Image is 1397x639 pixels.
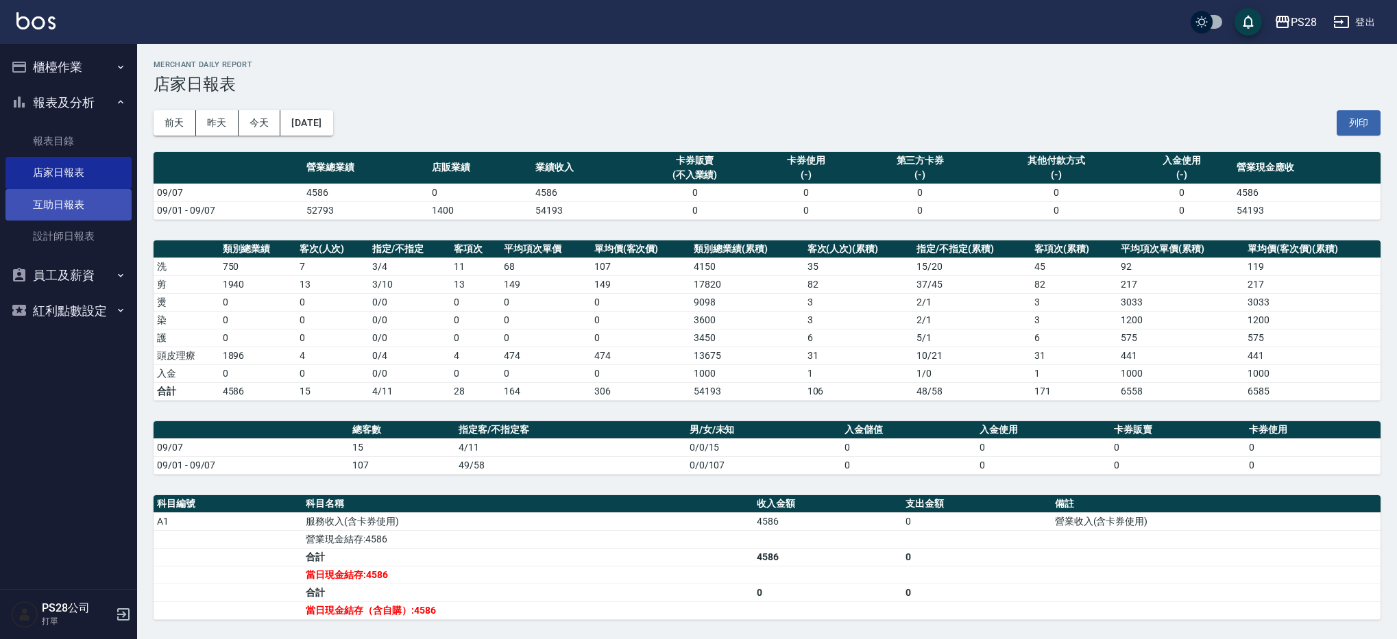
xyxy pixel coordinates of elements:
td: 0 [500,329,591,347]
td: 13675 [690,347,803,364]
table: a dense table [154,152,1381,220]
a: 設計師日報表 [5,221,132,252]
td: 0 [1130,184,1233,201]
p: 打單 [42,615,112,627]
div: 卡券販賣 [639,153,751,168]
td: 0 [902,584,1051,601]
th: 科目編號 [154,495,302,513]
th: 客項次(累積) [1031,240,1117,258]
td: 0 [450,311,500,329]
td: 1940 [219,275,296,293]
div: (-) [986,168,1127,182]
td: 149 [500,275,591,293]
th: 入金使用 [976,421,1111,439]
button: 員工及薪資 [5,258,132,293]
td: 0 [902,548,1051,566]
a: 報表目錄 [5,125,132,157]
table: a dense table [154,495,1381,620]
td: 68 [500,258,591,275]
button: 登出 [1328,10,1381,35]
td: 4586 [753,512,902,530]
td: 149 [591,275,691,293]
h5: PS28公司 [42,601,112,615]
td: 5 / 1 [913,329,1031,347]
td: 1000 [1117,364,1244,382]
td: 575 [1117,329,1244,347]
td: 4/11 [455,438,686,456]
td: 6558 [1117,382,1244,400]
button: 報表及分析 [5,85,132,121]
td: 剪 [154,275,219,293]
td: 洗 [154,258,219,275]
td: 31 [804,347,914,364]
td: 入金 [154,364,219,382]
th: 客次(人次) [296,240,369,258]
td: 11 [450,258,500,275]
td: 0 [450,364,500,382]
td: 0 [500,293,591,311]
button: 櫃檯作業 [5,49,132,85]
td: 2 / 1 [913,293,1031,311]
td: 3033 [1244,293,1381,311]
td: 0 / 0 [369,364,450,382]
td: 13 [296,275,369,293]
td: 合計 [154,382,219,400]
th: 卡券使用 [1246,421,1381,439]
td: 3 / 4 [369,258,450,275]
td: 0 [500,311,591,329]
td: 0 [500,364,591,382]
td: 09/01 - 09/07 [154,201,303,219]
button: PS28 [1269,8,1322,36]
td: 37 / 45 [913,275,1031,293]
td: 0/0/15 [686,438,841,456]
th: 業績收入 [532,152,635,184]
td: 3450 [690,329,803,347]
div: (不入業績) [639,168,751,182]
td: 0 [1246,438,1381,456]
td: 1200 [1244,311,1381,329]
td: 合計 [302,548,753,566]
td: 1200 [1117,311,1244,329]
td: 1 [804,364,914,382]
td: 171 [1031,382,1117,400]
td: 3600 [690,311,803,329]
td: 1 / 0 [913,364,1031,382]
div: 卡券使用 [757,153,854,168]
td: 306 [591,382,691,400]
td: 13 [450,275,500,293]
td: 4 [450,347,500,364]
div: 第三方卡券 [861,153,980,168]
td: 750 [219,258,296,275]
td: 09/01 - 09/07 [154,456,349,474]
td: 3 / 10 [369,275,450,293]
td: 3 [804,293,914,311]
td: 28 [450,382,500,400]
td: 82 [804,275,914,293]
button: 前天 [154,110,196,136]
th: 支出金額 [902,495,1051,513]
td: 0 [858,184,983,201]
td: 0 [858,201,983,219]
td: 0 [635,184,754,201]
td: 107 [591,258,691,275]
th: 單均價(客次價) [591,240,691,258]
td: 0 / 0 [369,329,450,347]
th: 單均價(客次價)(累積) [1244,240,1381,258]
td: 31 [1031,347,1117,364]
td: 49/58 [455,456,686,474]
button: 列印 [1337,110,1381,136]
td: 15 [296,382,369,400]
td: 4 [296,347,369,364]
td: 0 [635,201,754,219]
h3: 店家日報表 [154,75,1381,94]
th: 備註 [1052,495,1381,513]
td: 4586 [219,382,296,400]
div: 其他付款方式 [986,153,1127,168]
td: 燙 [154,293,219,311]
td: 0/0/107 [686,456,841,474]
td: 0 [296,329,369,347]
div: PS28 [1291,14,1317,31]
td: 4/11 [369,382,450,400]
img: Logo [16,12,56,29]
td: 217 [1117,275,1244,293]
